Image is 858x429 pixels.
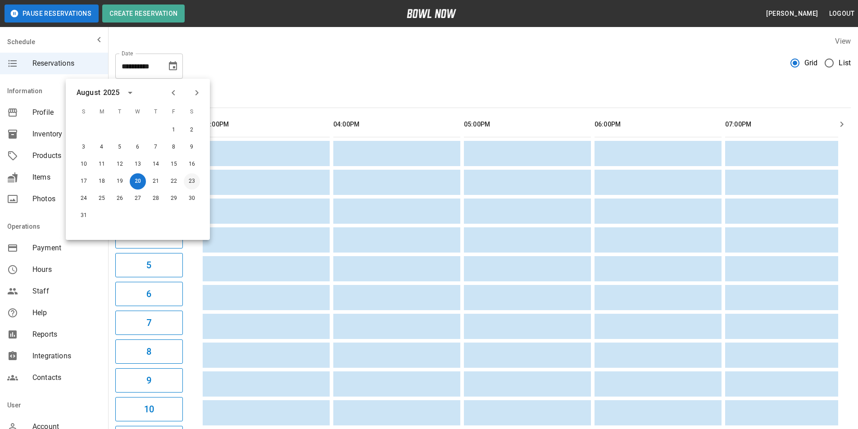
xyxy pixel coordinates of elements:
[94,139,110,155] button: Aug 4, 2025
[839,58,851,68] span: List
[146,373,151,388] h6: 9
[32,172,101,183] span: Items
[144,402,154,416] h6: 10
[763,5,822,22] button: [PERSON_NAME]
[32,264,101,275] span: Hours
[184,173,200,190] button: Aug 23, 2025
[112,173,128,190] button: Aug 19, 2025
[184,139,200,155] button: Aug 9, 2025
[115,339,183,364] button: 8
[32,150,101,161] span: Products
[112,156,128,172] button: Aug 12, 2025
[148,173,164,190] button: Aug 21, 2025
[148,139,164,155] button: Aug 7, 2025
[5,5,99,23] button: Pause Reservations
[115,311,183,335] button: 7
[595,112,722,137] th: 06:00PM
[148,190,164,207] button: Aug 28, 2025
[112,139,128,155] button: Aug 5, 2025
[146,344,151,359] h6: 8
[32,329,101,340] span: Reports
[835,37,851,45] label: View
[464,112,591,137] th: 05:00PM
[76,103,92,121] span: S
[166,139,182,155] button: Aug 8, 2025
[407,9,456,18] img: logo
[94,156,110,172] button: Aug 11, 2025
[130,139,146,155] button: Aug 6, 2025
[115,282,183,306] button: 6
[164,57,182,75] button: Choose date, selected date is Aug 20, 2025
[130,190,146,207] button: Aug 27, 2025
[184,103,200,121] span: S
[77,87,100,98] div: August
[32,307,101,318] span: Help
[112,103,128,121] span: T
[804,58,818,68] span: Grid
[130,173,146,190] button: Aug 20, 2025
[32,372,101,383] span: Contacts
[102,5,185,23] button: Create Reservation
[32,107,101,118] span: Profile
[146,258,151,272] h6: 5
[32,286,101,297] span: Staff
[333,112,460,137] th: 04:00PM
[112,190,128,207] button: Aug 26, 2025
[115,397,183,421] button: 10
[146,316,151,330] h6: 7
[123,85,138,100] button: calendar view is open, switch to year view
[76,208,92,224] button: Aug 31, 2025
[826,5,858,22] button: Logout
[166,156,182,172] button: Aug 15, 2025
[146,287,151,301] h6: 6
[130,103,146,121] span: W
[103,87,120,98] div: 2025
[130,156,146,172] button: Aug 13, 2025
[76,173,92,190] button: Aug 17, 2025
[148,156,164,172] button: Aug 14, 2025
[166,85,181,100] button: Previous month
[115,368,183,393] button: 9
[148,103,164,121] span: T
[166,103,182,121] span: F
[32,243,101,253] span: Payment
[94,173,110,190] button: Aug 18, 2025
[115,253,183,277] button: 5
[166,173,182,190] button: Aug 22, 2025
[115,86,851,108] div: inventory tabs
[94,103,110,121] span: M
[32,351,101,361] span: Integrations
[166,190,182,207] button: Aug 29, 2025
[94,190,110,207] button: Aug 25, 2025
[32,129,101,140] span: Inventory
[203,112,330,137] th: 03:00PM
[76,139,92,155] button: Aug 3, 2025
[189,85,204,100] button: Next month
[76,190,92,207] button: Aug 24, 2025
[184,190,200,207] button: Aug 30, 2025
[166,122,182,138] button: Aug 1, 2025
[184,156,200,172] button: Aug 16, 2025
[184,122,200,138] button: Aug 2, 2025
[32,194,101,204] span: Photos
[76,156,92,172] button: Aug 10, 2025
[32,58,101,69] span: Reservations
